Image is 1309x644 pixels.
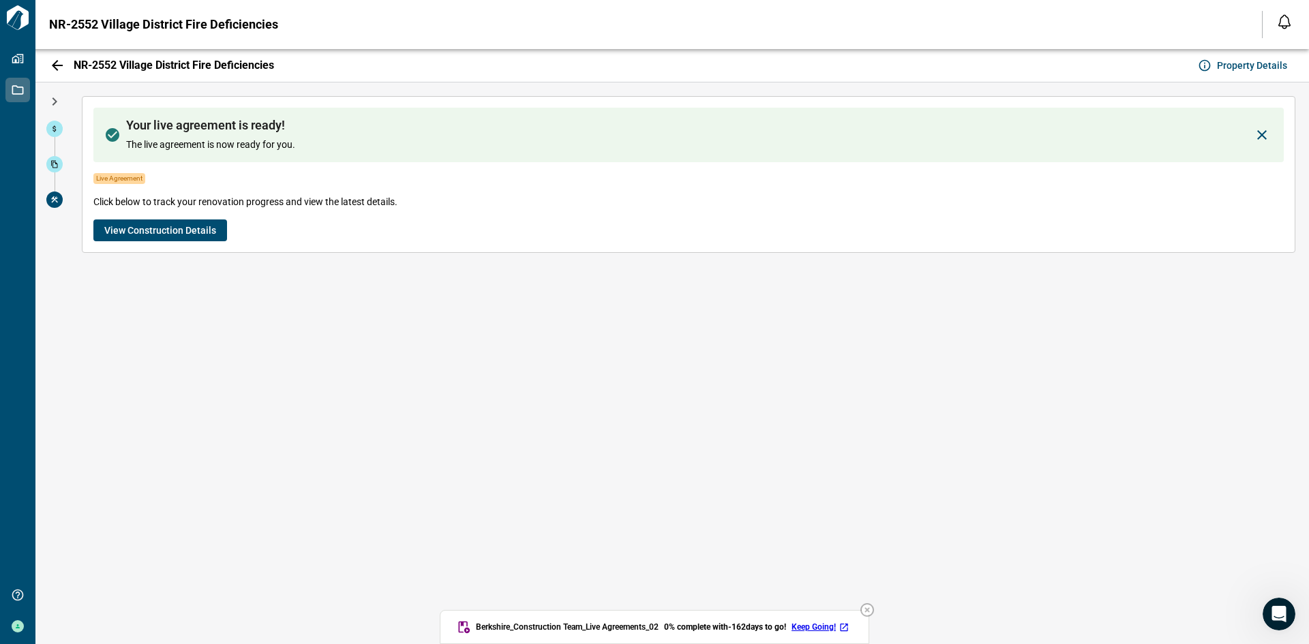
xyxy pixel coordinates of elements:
[1263,598,1295,630] iframe: Intercom live chat
[792,622,852,632] a: Keep Going!
[74,59,274,72] span: NR-2552 Village District Fire Deficiencies
[126,119,295,132] span: Your live agreement is ready!
[93,195,397,209] span: Click below to track your renovation progress and view the latest details.
[93,219,227,241] button: View Construction Details
[1274,11,1295,33] button: Open notification feed
[1195,55,1293,76] button: Property Details
[49,18,278,31] span: NR-2552 Village District Fire Deficiencies
[93,173,145,184] span: Live Agreement
[476,622,659,632] span: Berkshire_Construction Team_Live Agreements_02
[104,224,216,237] span: View Construction Details
[126,138,295,151] span: The live agreement is now ready for you.
[1217,59,1287,72] span: Property Details
[664,622,786,632] span: 0 % complete with -162 days to go!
